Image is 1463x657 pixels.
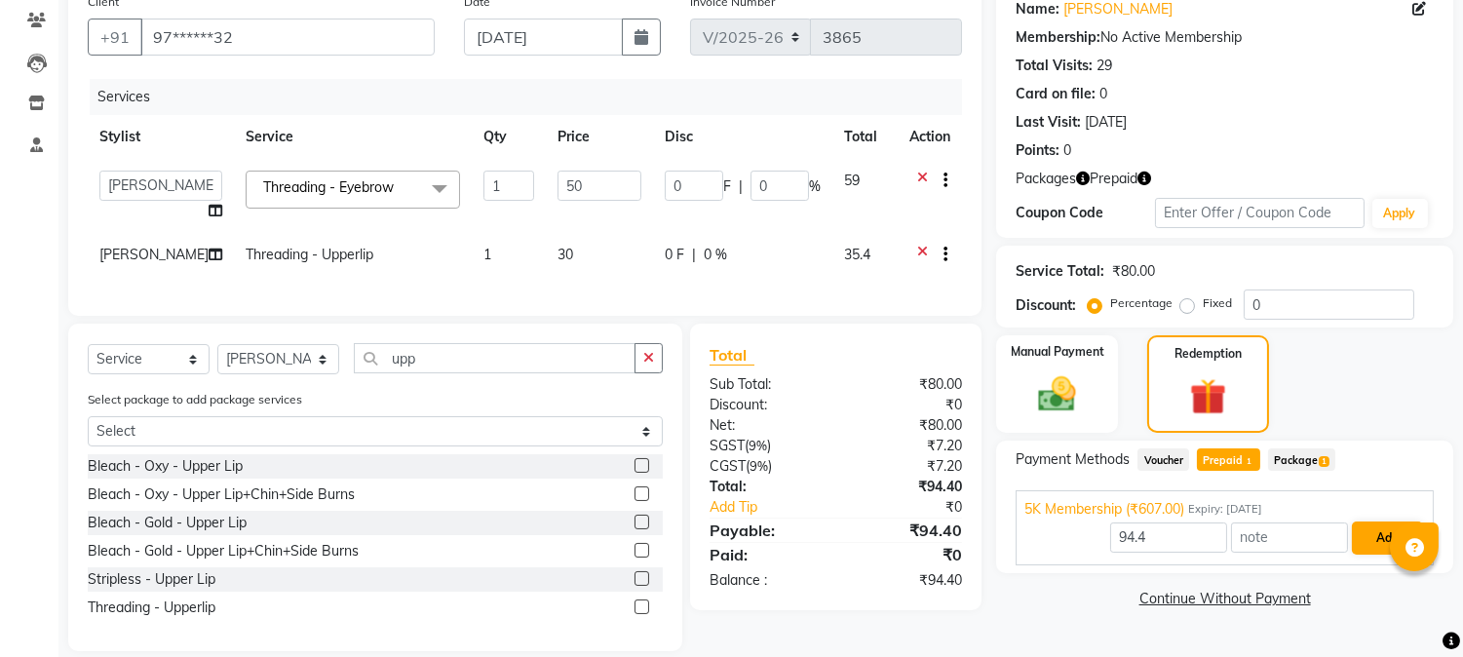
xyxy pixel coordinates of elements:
[1197,448,1260,471] span: Prepaid
[1372,199,1428,228] button: Apply
[723,176,731,197] span: F
[1016,27,1434,48] div: No Active Membership
[88,484,355,505] div: Bleach - Oxy - Upper Lip+Chin+Side Burns
[1024,499,1184,520] span: 5K Membership (₹607.00)
[140,19,435,56] input: Search by Name/Mobile/Email/Code
[898,115,962,159] th: Action
[836,543,978,566] div: ₹0
[695,436,836,456] div: ( )
[695,519,836,542] div: Payable:
[88,456,243,477] div: Bleach - Oxy - Upper Lip
[472,115,546,159] th: Qty
[1063,140,1071,161] div: 0
[1016,169,1076,189] span: Packages
[665,245,684,265] span: 0 F
[1178,374,1237,419] img: _gift.svg
[1016,261,1104,282] div: Service Total:
[1155,198,1364,228] input: Enter Offer / Coupon Code
[88,19,142,56] button: +91
[1016,295,1076,316] div: Discount:
[836,374,978,395] div: ₹80.00
[695,477,836,497] div: Total:
[88,513,247,533] div: Bleach - Gold - Upper Lip
[836,570,978,591] div: ₹94.40
[695,543,836,566] div: Paid:
[695,374,836,395] div: Sub Total:
[844,172,860,189] span: 59
[1011,343,1104,361] label: Manual Payment
[836,519,978,542] div: ₹94.40
[1016,140,1059,161] div: Points:
[88,391,302,408] label: Select package to add package services
[1110,522,1227,553] input: Amount
[836,395,978,415] div: ₹0
[750,458,768,474] span: 9%
[695,415,836,436] div: Net:
[88,115,234,159] th: Stylist
[1319,456,1329,468] span: 1
[1231,522,1348,553] input: note
[483,246,491,263] span: 1
[1016,112,1081,133] div: Last Visit:
[88,569,215,590] div: Stripless - Upper Lip
[1016,84,1096,104] div: Card on file:
[558,246,573,263] span: 30
[1110,294,1173,312] label: Percentage
[1085,112,1127,133] div: [DATE]
[695,570,836,591] div: Balance :
[1016,56,1093,76] div: Total Visits:
[739,176,743,197] span: |
[1099,84,1107,104] div: 0
[692,245,696,265] span: |
[710,457,746,475] span: CGST
[1112,261,1155,282] div: ₹80.00
[809,176,821,197] span: %
[354,343,635,373] input: Search or Scan
[1026,372,1088,416] img: _cash.svg
[1016,203,1155,223] div: Coupon Code
[1090,169,1137,189] span: Prepaid
[90,79,977,115] div: Services
[1016,27,1100,48] div: Membership:
[263,178,394,196] span: Threading - Eyebrow
[1203,294,1232,312] label: Fixed
[836,456,978,477] div: ₹7.20
[88,598,215,618] div: Threading - Upperlip
[844,246,870,263] span: 35.4
[836,415,978,436] div: ₹80.00
[860,497,978,518] div: ₹0
[832,115,898,159] th: Total
[749,438,767,453] span: 9%
[710,345,754,366] span: Total
[234,115,472,159] th: Service
[546,115,653,159] th: Price
[99,246,209,263] span: [PERSON_NAME]
[704,245,727,265] span: 0 %
[695,456,836,477] div: ( )
[695,497,860,518] a: Add Tip
[1000,589,1449,609] a: Continue Without Payment
[836,477,978,497] div: ₹94.40
[1016,449,1130,470] span: Payment Methods
[246,246,373,263] span: Threading - Upperlip
[836,436,978,456] div: ₹7.20
[710,437,745,454] span: SGST
[1268,448,1335,471] span: Package
[1188,501,1262,518] span: Expiry: [DATE]
[1137,448,1189,471] span: Voucher
[695,395,836,415] div: Discount:
[653,115,832,159] th: Disc
[1352,522,1423,555] button: Add
[1174,345,1242,363] label: Redemption
[394,178,403,196] a: x
[88,541,359,561] div: Bleach - Gold - Upper Lip+Chin+Side Burns
[1097,56,1112,76] div: 29
[1244,456,1254,468] span: 1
